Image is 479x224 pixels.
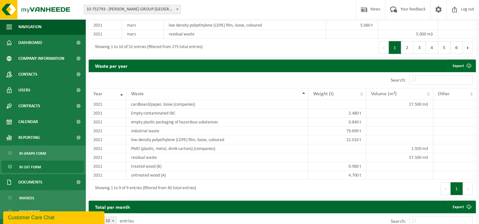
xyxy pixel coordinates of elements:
span: Documents [19,206,40,218]
button: Previous [379,41,389,54]
td: treated wood (B) [126,162,308,171]
td: 2021 [89,135,126,144]
td: 2021 [89,127,126,135]
td: residual waste [164,30,326,39]
td: 2021 [89,162,126,171]
span: Volume (m³) [371,91,397,96]
td: 0.840 t [308,118,366,127]
div: Showing 1 to 10 of 52 entries (filtered from 275 total entries) [92,42,203,53]
a: Export [448,201,475,213]
td: low density polyethylene (LDPE) film, loose, coloured [164,21,326,30]
a: In list form [2,161,84,173]
td: untreated wood (A) [126,171,308,180]
td: 2021 [89,30,122,39]
td: 2.480 t [308,109,366,118]
td: 27.500 m3 [366,100,433,109]
span: Invoices [19,192,34,204]
a: Documents [2,205,84,217]
td: 0.980 t [308,162,366,171]
td: mars [122,21,164,30]
td: 79.690 t [308,127,366,135]
td: PMD (plastic, metal, drink cartons) (companies) [126,144,308,153]
button: Previous [440,182,451,195]
td: 2021 [89,144,126,153]
td: 5.000 m3 [378,30,438,39]
h2: Total per month [89,201,136,213]
a: Export [448,59,475,72]
td: empty plastic packaging of hazardous substances [126,118,308,127]
td: 5.060 t [326,21,378,30]
td: Empty contaminated IBC [126,109,308,118]
label: Search: [391,219,406,224]
span: Waste [131,91,144,96]
td: 2021 [89,100,126,109]
button: Next [463,182,473,195]
a: In graph form [2,147,84,159]
button: 1 [451,182,463,195]
span: Company information [18,51,64,66]
td: low density polyethylene (LDPE) film, loose, coloured [126,135,308,144]
button: Next [463,41,473,54]
td: 57.500 m3 [366,153,433,162]
span: In graph form [19,147,46,159]
a: Invoices [2,192,84,204]
button: 6 [451,41,463,54]
label: Search: [391,78,406,83]
span: Contracts [18,98,40,114]
span: Other [438,91,450,96]
span: Weight (t) [313,91,334,96]
td: industrial waste [126,127,308,135]
td: 1.920 m3 [366,144,433,153]
div: Showing 1 to 9 of 9 entries (filtered from 40 total entries) [92,183,196,194]
button: 2 [401,41,413,54]
span: Reporting [18,130,40,146]
td: 22.010 t [308,135,366,144]
button: 4 [426,41,438,54]
button: 3 [413,41,426,54]
span: 10-752793 - LEMAHIEU GROUP NV - OOSTENDE [84,5,180,14]
span: Calendar [18,114,38,130]
td: mars [122,30,164,39]
span: Users [18,82,30,98]
td: 4.700 t [308,171,366,180]
span: Year [93,91,103,96]
td: 2021 [89,171,126,180]
td: 2021 [89,153,126,162]
td: 2021 [89,109,126,118]
label: Show entries [92,219,134,224]
span: Navigation [18,19,41,35]
td: residual waste [126,153,308,162]
span: Contacts [18,66,37,82]
td: 2021 [89,21,122,30]
span: Dashboard [18,35,42,51]
td: cardboard/paper, loose (companies) [126,100,308,109]
h2: Waste per year [89,59,134,72]
span: In list form [19,161,41,173]
span: Documents [18,174,42,190]
button: 1 [389,41,401,54]
iframe: chat widget [3,210,106,224]
button: 5 [438,41,451,54]
td: 2021 [89,118,126,127]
